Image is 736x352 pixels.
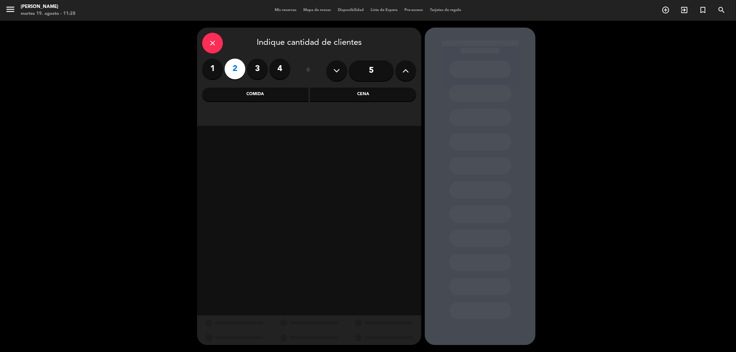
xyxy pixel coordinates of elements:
span: Mis reservas [271,8,300,12]
span: Tarjetas de regalo [426,8,465,12]
label: 1 [202,59,223,79]
span: Lista de Espera [367,8,401,12]
i: search [717,6,726,14]
i: turned_in_not [699,6,707,14]
i: exit_to_app [680,6,688,14]
label: 2 [225,59,245,79]
i: close [208,39,217,47]
div: Comida [202,88,308,101]
div: martes 19. agosto - 11:28 [21,10,76,17]
span: Mapa de mesas [300,8,334,12]
div: Indique cantidad de clientes [202,33,416,53]
div: ó [297,59,320,83]
div: [PERSON_NAME] [21,3,76,10]
span: Pre-acceso [401,8,426,12]
button: menu [5,4,16,17]
i: menu [5,4,16,14]
label: 4 [269,59,290,79]
label: 3 [247,59,268,79]
div: Cena [310,88,416,101]
span: Disponibilidad [334,8,367,12]
i: add_circle_outline [661,6,670,14]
